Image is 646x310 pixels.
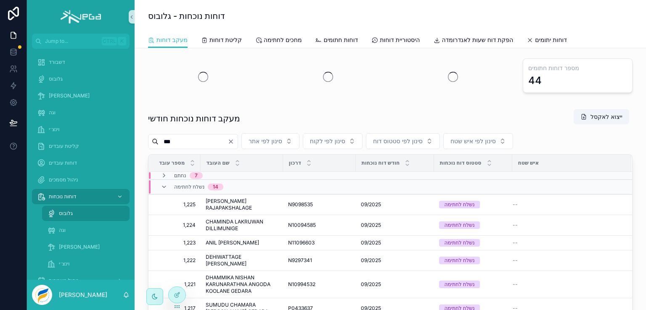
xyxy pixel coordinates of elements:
button: Select Button [443,133,513,149]
span: DHAMMIKA NISHAN KARUNARATHNA ANGODA KOOLANE GEDARA [206,274,278,294]
div: נשלח לחתימה [444,201,474,208]
span: N11096603 [288,239,315,246]
a: וינצ׳י [32,122,130,137]
span: שם העובד [206,160,229,166]
a: הפקת דוח שעות לאנדרומדה [433,32,513,49]
span: DEHIWATTAGE [PERSON_NAME] [206,254,278,267]
a: ניהול מסמכים [32,172,130,187]
span: [PERSON_NAME] RAJAPAKSHALAGE [206,198,278,211]
span: -- [513,222,518,229]
span: N10094585 [288,222,316,229]
a: דוחות נוכחות [32,189,130,204]
span: איש שטח [518,160,539,166]
h1: מעקב דוחות נוכחות חודשי [148,113,240,124]
a: דשבורד [32,55,130,70]
a: וגה [32,105,130,120]
a: [PERSON_NAME] [32,88,130,103]
span: ניהול משמרות [49,277,79,284]
span: חודש דוח נוכחות [361,160,400,166]
div: נשלח לחתימה [444,221,474,229]
span: דרכון [289,160,301,166]
span: 09/2025 [361,222,381,229]
span: דוחות יתומים [535,36,567,44]
span: גלובוס [59,210,73,217]
span: קליטת דוחות [209,36,242,44]
button: Select Button [366,133,440,149]
button: ייצוא לאקסל [574,109,629,124]
span: -- [513,201,518,208]
span: וגה [49,109,56,116]
div: נשלח לחתימה [444,257,474,264]
span: סינון לפי לקוח [310,137,345,145]
span: -- [513,257,518,264]
span: סינון לפי אתר [249,137,282,145]
span: 1,224 [159,222,196,229]
span: וגה [59,227,66,234]
span: מעקב דוחות [156,36,188,44]
span: N9297341 [288,257,312,264]
span: 09/2025 [361,239,381,246]
div: נשלח לחתימה [444,239,474,247]
span: קליטת עובדים [49,143,79,150]
h3: מספר דוחות חתומים [528,64,627,72]
span: גלובוס [49,76,63,82]
span: הפקת דוח שעות לאנדרומדה [442,36,513,44]
a: וינצ׳י [42,256,130,271]
a: [PERSON_NAME] [42,239,130,255]
span: סטטוס דוח נוכחות [439,160,481,166]
span: נשלח לחתימה [174,184,204,190]
a: קליטת דוחות [201,32,242,49]
span: דשבורד [49,59,65,66]
span: דוחות נוכחות [49,193,76,200]
span: -- [513,281,518,288]
a: ניהול משמרות [32,273,130,288]
h1: דוחות נוכחות - גלובוס [148,10,225,22]
div: scrollable content [27,49,135,280]
a: היסטוריית דוחות [371,32,420,49]
span: 1,221 [159,281,196,288]
span: סינון לפי איש שטח [450,137,496,145]
a: דוחות עובדים [32,155,130,171]
a: גלובוס [32,71,130,87]
span: Jump to... [45,38,98,45]
span: ANIL [PERSON_NAME] [206,239,259,246]
div: 44 [528,74,542,87]
button: Select Button [303,133,363,149]
button: Jump to...CtrlK [32,34,130,49]
div: נשלח לחתימה [444,281,474,288]
span: סינון לפי סטטוס דוח [373,137,423,145]
span: 1,223 [159,239,196,246]
p: [PERSON_NAME] [59,291,107,299]
button: Select Button [241,133,299,149]
div: 14 [213,184,218,190]
span: דוחות חתומים [323,36,358,44]
span: Ctrl [102,37,117,45]
span: [PERSON_NAME] [49,92,90,99]
span: N10994532 [288,281,315,288]
span: [PERSON_NAME] [59,244,100,250]
span: וינצ׳י [59,260,70,267]
a: מעקב דוחות [148,32,188,48]
span: N9098535 [288,201,313,208]
span: 1,222 [159,257,196,264]
a: וגה [42,223,130,238]
span: וינצ׳י [49,126,60,133]
span: 1,225 [159,201,196,208]
span: 09/2025 [361,257,381,264]
a: מחכים לחתימה [255,32,302,49]
span: היסטוריית דוחות [380,36,420,44]
a: דוחות חתומים [315,32,358,49]
span: מספר עובד [159,160,185,166]
a: קליטת עובדים [32,139,130,154]
span: -- [513,239,518,246]
span: ניהול מסמכים [49,176,78,183]
span: מחכים לחתימה [264,36,302,44]
span: CHAMINDA LAKRUWAN DILLIMUNIGE [206,218,278,232]
span: 09/2025 [361,201,381,208]
span: דוחות עובדים [49,160,77,166]
span: 09/2025 [361,281,381,288]
div: 7 [195,172,198,179]
a: גלובוס [42,206,130,221]
span: נחתם [174,172,186,179]
button: Clear [228,138,238,145]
